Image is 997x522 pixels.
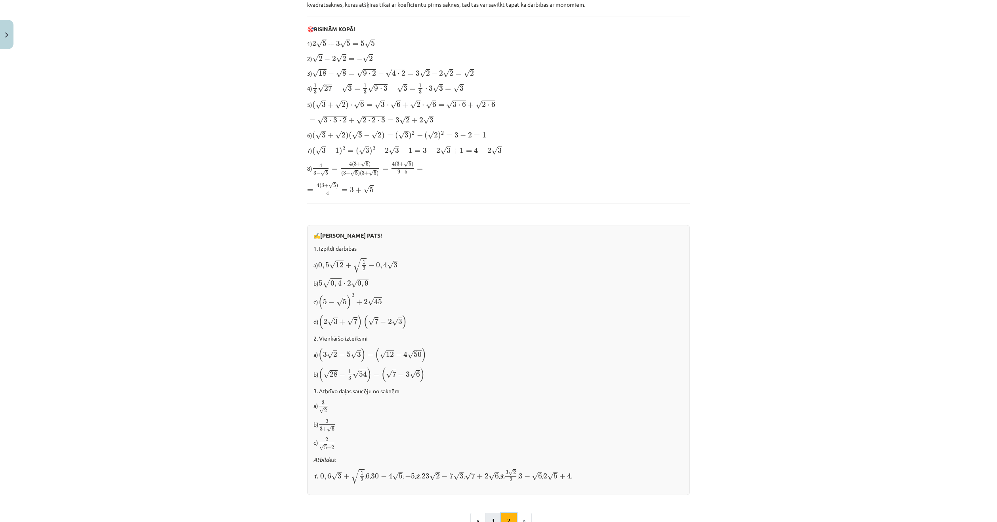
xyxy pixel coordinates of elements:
[377,148,383,154] span: −
[363,70,367,76] span: 9
[399,162,404,166] span: +
[314,84,317,88] span: 1
[378,120,380,122] span: ⋅
[426,101,432,109] span: √
[387,261,393,269] span: √
[320,232,382,239] b: [PERSON_NAME] PATS!
[417,133,423,138] span: −
[327,102,333,108] span: +
[466,150,472,153] span: =
[319,280,323,286] span: 5
[365,171,369,175] span: +
[468,102,474,108] span: +
[366,162,369,166] span: 5
[369,170,374,176] span: √
[329,261,336,269] span: √
[364,90,367,94] span: 3
[348,58,354,61] span: =
[357,56,363,62] span: −
[419,117,423,123] span: 2
[343,117,347,123] span: 2
[390,86,395,91] span: −
[322,265,324,269] span: ,
[346,171,350,175] span: −
[307,68,690,78] p: 3)
[319,183,321,189] span: (
[369,162,371,168] span: )
[363,267,365,271] span: 2
[455,132,458,138] span: 3
[348,86,352,91] span: 3
[338,280,342,286] span: 4
[387,134,393,137] span: =
[317,183,319,187] span: 4
[350,170,355,176] span: √
[438,104,444,107] span: =
[336,262,344,268] span: 12
[307,25,690,33] p: 🎯
[357,162,361,166] span: +
[348,118,354,123] span: +
[319,164,322,168] span: 4
[397,84,403,93] span: √
[329,299,334,305] span: −
[343,299,347,305] span: 5
[334,283,336,287] span: ,
[405,132,409,138] span: 3
[316,40,323,48] span: √
[409,88,415,91] span: =
[383,262,387,268] span: 4
[312,101,315,109] span: (
[389,147,395,155] span: √
[364,84,367,88] span: 1
[395,131,398,140] span: (
[470,70,474,76] span: 2
[314,25,355,32] b: RISINĀM KOPĀ!
[317,116,324,124] span: √
[315,147,322,155] span: √
[468,132,472,138] span: 2
[452,148,458,154] span: +
[474,147,478,153] span: 4
[378,71,384,76] span: −
[347,295,351,309] span: )
[367,104,372,107] span: =
[419,84,422,88] span: 1
[368,297,374,306] span: √
[357,69,363,78] span: √
[313,257,684,273] p: a)
[433,84,439,93] span: √
[325,262,329,268] span: 5
[439,86,443,91] span: 3
[328,41,334,47] span: +
[395,162,397,168] span: (
[309,119,315,122] span: =
[342,56,346,61] span: 2
[318,84,324,92] span: √
[410,101,416,109] span: √
[351,280,357,288] span: √
[348,72,354,76] span: =
[374,101,381,109] span: √
[374,86,378,91] span: 9
[365,280,369,286] span: 9
[428,148,434,154] span: −
[336,41,340,46] span: 3
[328,71,334,76] span: −
[316,171,321,175] span: −
[307,160,690,177] p: 8)
[491,102,495,107] span: 6
[363,185,370,194] span: √
[423,148,427,153] span: 3
[336,69,342,78] span: √
[336,298,343,306] span: √
[388,119,393,122] span: =
[390,101,397,109] span: √
[434,132,438,138] span: 2
[482,132,486,138] span: 1
[349,162,352,166] span: 4
[343,171,346,175] span: 3
[359,147,365,155] span: √
[417,168,423,171] span: =
[456,72,462,76] span: =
